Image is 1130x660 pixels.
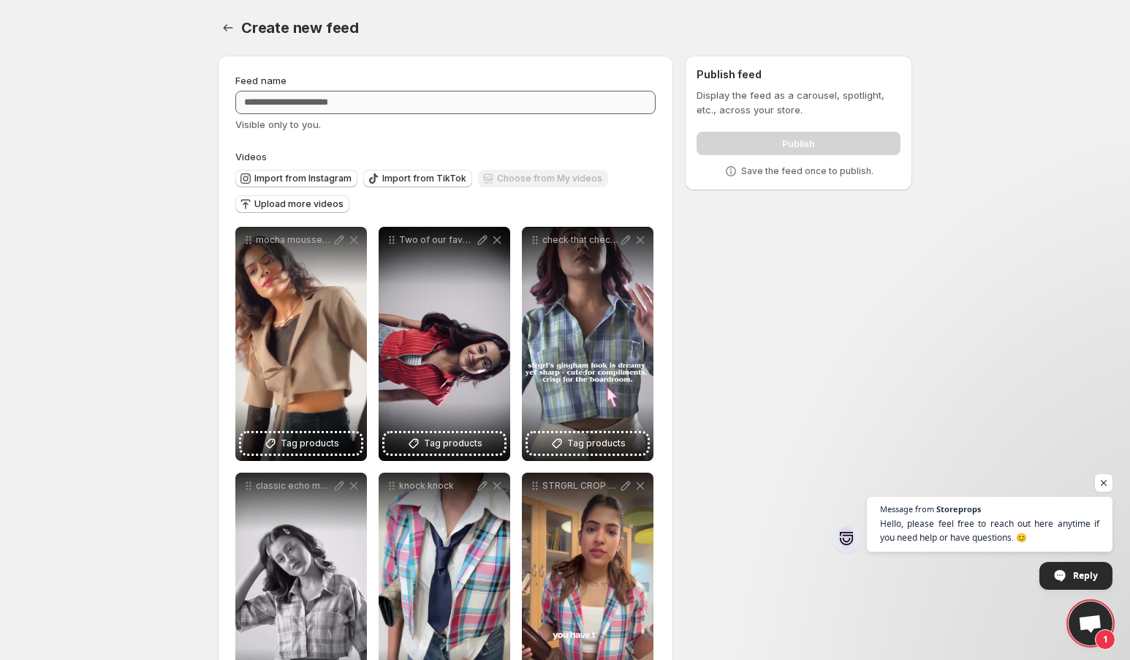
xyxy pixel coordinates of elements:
[399,480,475,492] p: knock knock
[218,18,238,38] button: Settings
[235,119,321,130] span: Visible only to you.
[254,198,344,210] span: Upload more videos
[542,234,618,246] p: check that checks every box shop gingham crop shirt now on strgrl
[1069,601,1112,645] div: Open chat
[235,75,287,86] span: Feed name
[235,170,357,187] button: Import from Instagram
[382,173,466,184] span: Import from TikTok
[936,505,981,513] span: Storeprops
[379,227,510,461] div: Two of our favs from the whole collection visit [GEOGRAPHIC_DATA]Tag products
[697,67,900,82] h2: Publish feed
[741,165,873,177] p: Save the feed once to publish.
[399,234,475,246] p: Two of our favs from the whole collection visit [GEOGRAPHIC_DATA]
[235,195,349,213] button: Upload more videos
[241,433,361,454] button: Tag products
[363,170,472,187] button: Import from TikTok
[256,234,332,246] p: mocha mousse in motion and fashion shop this years colour now on strgrl
[254,173,352,184] span: Import from Instagram
[1073,563,1098,588] span: Reply
[241,19,359,37] span: Create new feed
[235,151,267,162] span: Videos
[880,505,934,513] span: Message from
[880,517,1099,544] span: Hello, please feel free to reach out here anytime if you need help or have questions. 😊
[697,88,900,117] p: Display the feed as a carousel, spotlight, etc., across your store.
[567,436,626,451] span: Tag products
[1095,629,1115,650] span: 1
[528,433,648,454] button: Tag products
[256,480,332,492] p: classic echo modern flex
[542,480,618,492] p: STRGRL CROP BLAZER
[384,433,504,454] button: Tag products
[281,436,339,451] span: Tag products
[522,227,653,461] div: check that checks every box shop gingham crop shirt now on strgrlTag products
[235,227,367,461] div: mocha mousse in motion and fashion shop this years colour now on strgrlTag products
[424,436,482,451] span: Tag products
